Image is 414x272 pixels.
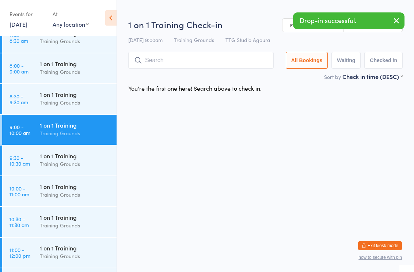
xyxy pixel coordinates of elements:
[128,84,262,92] div: You're the first one here! Search above to check in.
[10,185,29,197] time: 10:00 - 11:00 am
[40,190,110,199] div: Training Grounds
[286,52,328,69] button: All Bookings
[10,155,30,166] time: 9:30 - 10:30 am
[40,244,110,252] div: 1 on 1 Training
[40,121,110,129] div: 1 on 1 Training
[2,115,117,145] a: 9:00 -10:00 am1 on 1 TrainingTraining Grounds
[358,255,402,260] button: how to secure with pin
[342,72,403,80] div: Check in time (DESC)
[53,20,89,28] div: Any location
[174,36,214,44] span: Training Grounds
[2,238,117,268] a: 11:00 -12:00 pm1 on 1 TrainingTraining Grounds
[10,124,30,136] time: 9:00 - 10:00 am
[331,52,361,69] button: Waiting
[293,12,404,29] div: Drop-in successful.
[10,247,30,258] time: 11:00 - 12:00 pm
[2,53,117,83] a: 8:00 -9:00 am1 on 1 TrainingTraining Grounds
[40,90,110,98] div: 1 on 1 Training
[10,216,29,228] time: 10:30 - 11:30 am
[10,63,29,74] time: 8:00 - 9:00 am
[40,252,110,260] div: Training Grounds
[10,93,28,105] time: 8:30 - 9:30 am
[40,37,110,45] div: Training Grounds
[2,23,117,53] a: 7:30 -8:30 am1 on 1 TrainingTraining Grounds
[40,60,110,68] div: 1 on 1 Training
[40,129,110,137] div: Training Grounds
[40,152,110,160] div: 1 on 1 Training
[40,221,110,230] div: Training Grounds
[128,52,274,69] input: Search
[2,207,117,237] a: 10:30 -11:30 am1 on 1 TrainingTraining Grounds
[10,32,28,44] time: 7:30 - 8:30 am
[40,182,110,190] div: 1 on 1 Training
[364,52,403,69] button: Checked in
[10,20,27,28] a: [DATE]
[53,8,89,20] div: At
[128,18,403,30] h2: 1 on 1 Training Check-in
[358,241,402,250] button: Exit kiosk mode
[2,146,117,175] a: 9:30 -10:30 am1 on 1 TrainingTraining Grounds
[225,36,270,44] span: TTG Studio Agoura
[40,98,110,107] div: Training Grounds
[40,160,110,168] div: Training Grounds
[128,36,163,44] span: [DATE] 9:00am
[324,73,341,80] label: Sort by
[10,8,45,20] div: Events for
[40,213,110,221] div: 1 on 1 Training
[2,176,117,206] a: 10:00 -11:00 am1 on 1 TrainingTraining Grounds
[2,84,117,114] a: 8:30 -9:30 am1 on 1 TrainingTraining Grounds
[40,68,110,76] div: Training Grounds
